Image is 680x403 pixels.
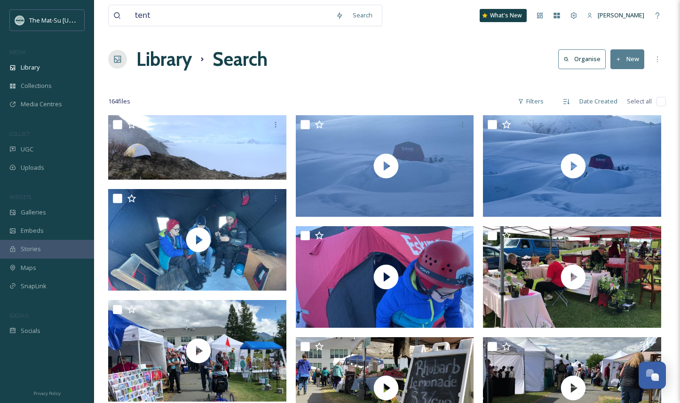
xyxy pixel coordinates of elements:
[33,390,61,396] span: Privacy Policy
[108,189,289,291] img: thumbnail
[130,5,331,26] input: Search your library
[21,226,44,235] span: Embeds
[21,208,46,217] span: Galleries
[21,145,33,154] span: UGC
[598,11,644,19] span: [PERSON_NAME]
[21,100,62,109] span: Media Centres
[21,81,52,90] span: Collections
[213,45,268,73] h1: Search
[108,300,289,402] img: thumbnail
[513,92,548,111] div: Filters
[21,63,40,72] span: Library
[9,48,26,55] span: MEDIA
[33,387,61,398] a: Privacy Policy
[483,226,664,328] img: thumbnail
[627,97,652,106] span: Select all
[21,245,41,253] span: Stories
[610,49,644,69] button: New
[21,326,40,335] span: Socials
[575,92,622,111] div: Date Created
[296,115,476,217] img: thumbnail
[21,263,36,272] span: Maps
[639,362,666,389] button: Open Chat
[108,97,130,106] span: 164 file s
[15,16,24,25] img: Social_thumbnail.png
[9,193,31,200] span: WIDGETS
[9,130,30,137] span: COLLECT
[21,163,44,172] span: Uploads
[558,49,610,69] a: Organise
[108,115,289,180] img: 20200419-829-Justin%20Saunders.jpg
[582,6,649,24] a: [PERSON_NAME]
[21,282,47,291] span: SnapLink
[29,16,95,24] span: The Mat-Su [US_STATE]
[558,49,606,69] button: Organise
[483,115,664,217] img: thumbnail
[9,312,28,319] span: SOCIALS
[348,6,377,24] div: Search
[136,45,192,73] a: Library
[296,226,476,328] img: thumbnail
[480,9,527,22] a: What's New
